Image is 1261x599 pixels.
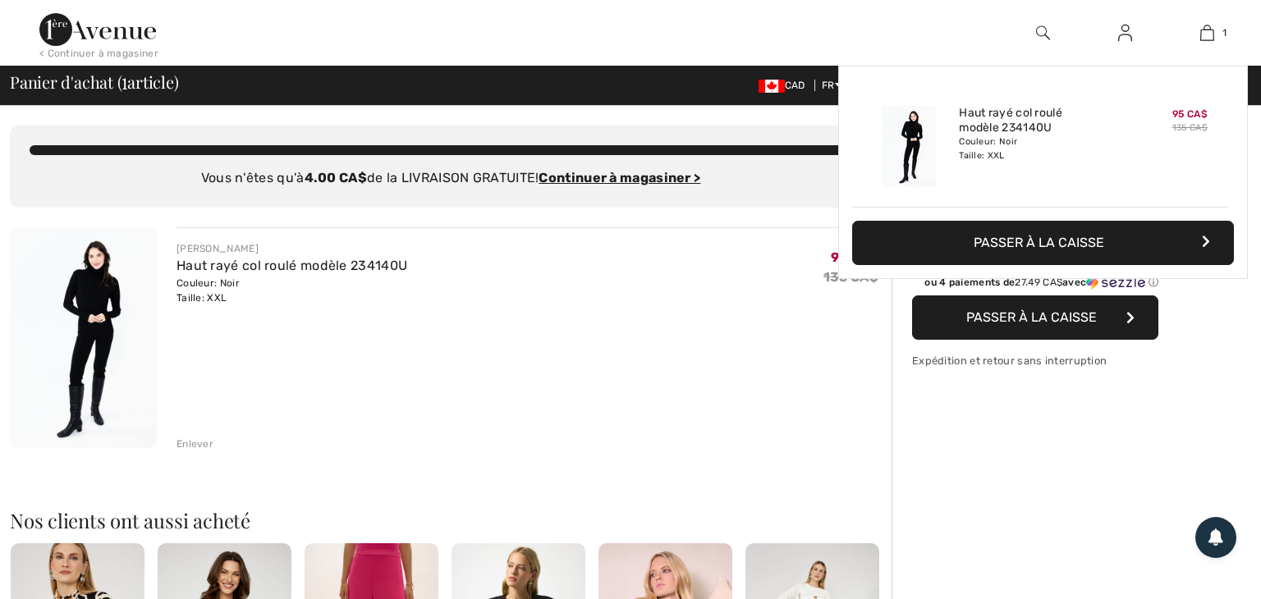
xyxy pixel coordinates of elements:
div: Couleur: Noir Taille: XXL [177,276,407,305]
img: Haut rayé col roulé modèle 234140U [882,106,936,187]
div: Expédition et retour sans interruption [912,353,1158,368]
img: recherche [1036,23,1050,43]
a: Se connecter [1105,23,1145,43]
img: Mon panier [1200,23,1214,43]
span: 1 [122,70,127,91]
a: Continuer à magasiner > [539,170,700,185]
img: Mes infos [1118,23,1132,43]
div: Couleur: Noir Taille: XXL [959,135,1121,162]
span: 1 [1222,25,1227,40]
s: 135 CA$ [1172,122,1208,133]
span: Panier d'achat ( article) [10,74,179,90]
strong: 4.00 CA$ [305,170,367,185]
span: 95 CA$ [831,249,878,265]
div: Vous n'êtes qu'à de la LIVRAISON GRATUITE! [30,168,872,188]
button: Passer à la caisse [852,221,1234,265]
img: 1ère Avenue [39,13,156,46]
h2: Nos clients ont aussi acheté [10,510,892,530]
div: [PERSON_NAME] [177,241,407,256]
span: CAD [759,80,812,91]
span: 95 CA$ [1172,108,1208,120]
div: Enlever [177,437,213,451]
span: FR [822,80,842,91]
s: 135 CA$ [823,269,878,285]
div: < Continuer à magasiner [39,46,158,61]
a: 1 [1167,23,1247,43]
a: Haut rayé col roulé modèle 234140U [177,258,407,273]
img: Haut rayé col roulé modèle 234140U [10,227,157,448]
a: Haut rayé col roulé modèle 234140U [959,106,1121,135]
img: Canadian Dollar [759,80,785,93]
